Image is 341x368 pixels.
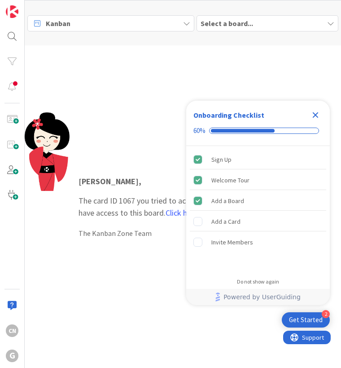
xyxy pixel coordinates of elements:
div: Add a Board [211,195,244,206]
span: Powered by UserGuiding [223,292,301,302]
div: Invite Members [211,237,253,248]
a: Powered by UserGuiding [191,289,325,305]
div: 2 [322,310,330,318]
div: Sign Up is complete. [190,150,326,169]
span: Support [19,1,41,12]
div: Add a Card [211,216,240,227]
div: Do not show again [237,278,279,285]
div: CN [6,324,18,337]
div: Checklist Container [186,101,330,305]
div: Add a Board is complete. [190,191,326,211]
img: Visit kanbanzone.com [6,5,18,18]
div: Welcome Tour [211,175,249,186]
div: Checklist items [186,146,330,272]
div: Onboarding Checklist [193,110,264,120]
strong: [PERSON_NAME] , [79,176,141,186]
div: Get Started [289,315,323,324]
div: Open Get Started checklist, remaining modules: 2 [282,312,330,328]
p: The card ID 1067 you tried to access may no longer exist or you no longer have access to this boa... [79,175,332,219]
b: Select a board... [201,19,253,28]
div: The Kanban Zone Team [79,228,332,239]
div: Close Checklist [308,108,323,122]
div: Welcome Tour is complete. [190,170,326,190]
span: Kanban [46,18,70,29]
div: Footer [186,289,330,305]
div: Checklist progress: 60% [193,127,323,135]
a: Click here [166,208,198,218]
div: Add a Card is incomplete. [190,212,326,231]
div: Invite Members is incomplete. [190,232,326,252]
div: 60% [193,127,205,135]
div: G [6,350,18,362]
div: Sign Up [211,154,232,165]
